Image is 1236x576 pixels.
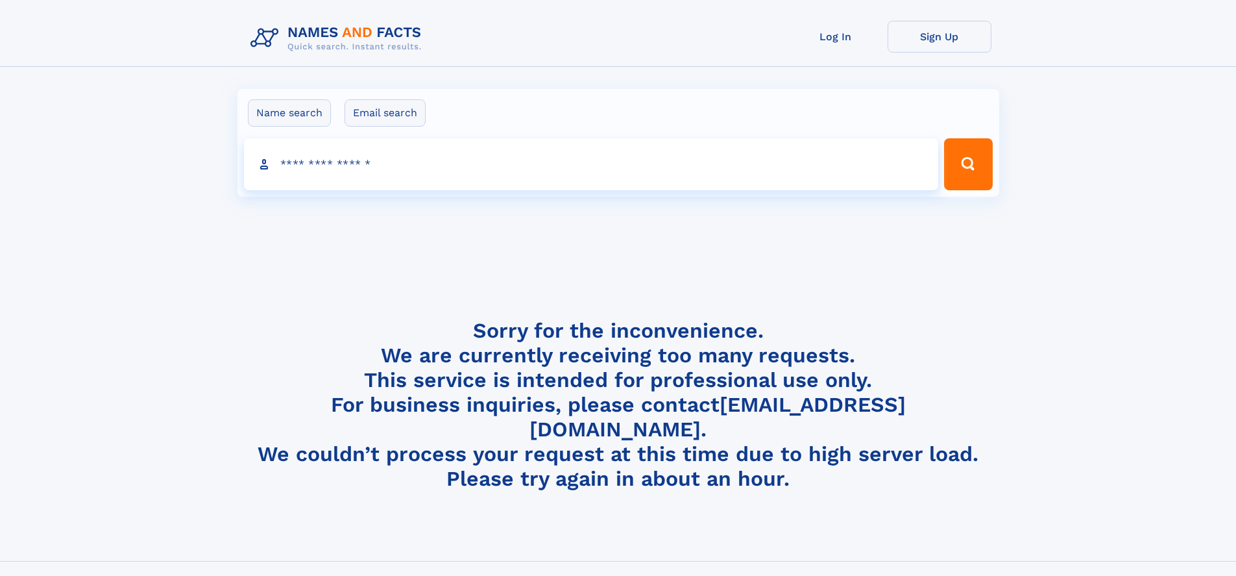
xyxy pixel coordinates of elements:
[245,318,991,492] h4: Sorry for the inconvenience. We are currently receiving too many requests. This service is intend...
[345,99,426,127] label: Email search
[888,21,991,53] a: Sign Up
[248,99,331,127] label: Name search
[784,21,888,53] a: Log In
[244,138,939,190] input: search input
[245,21,432,56] img: Logo Names and Facts
[529,392,906,442] a: [EMAIL_ADDRESS][DOMAIN_NAME]
[944,138,992,190] button: Search Button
